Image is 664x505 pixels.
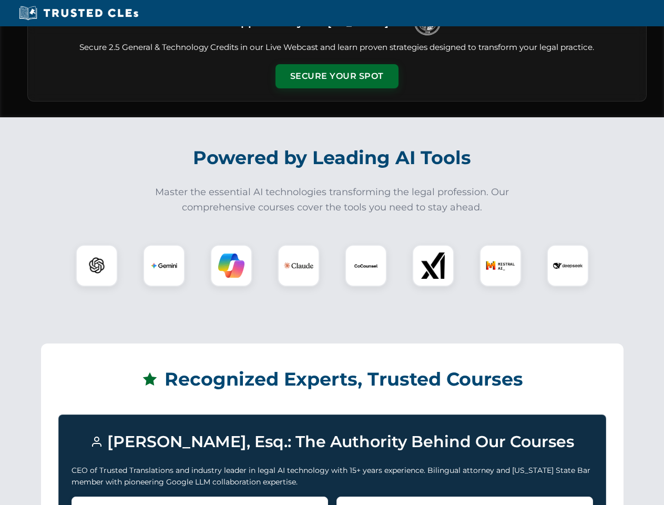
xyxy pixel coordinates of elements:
[278,245,320,287] div: Claude
[420,252,446,279] img: xAI Logo
[41,139,624,176] h2: Powered by Leading AI Tools
[553,251,583,280] img: DeepSeek Logo
[486,251,515,280] img: Mistral AI Logo
[412,245,454,287] div: xAI
[40,42,634,54] p: Secure 2.5 General & Technology Credits in our Live Webcast and learn proven strategies designed ...
[16,5,141,21] img: Trusted CLEs
[71,464,593,488] p: CEO of Trusted Translations and industry leader in legal AI technology with 15+ years experience....
[218,252,244,279] img: Copilot Logo
[210,245,252,287] div: Copilot
[76,245,118,287] div: ChatGPT
[275,64,399,88] button: Secure Your Spot
[151,252,177,279] img: Gemini Logo
[547,245,589,287] div: DeepSeek
[353,252,379,279] img: CoCounsel Logo
[284,251,313,280] img: Claude Logo
[479,245,522,287] div: Mistral AI
[71,428,593,456] h3: [PERSON_NAME], Esq.: The Authority Behind Our Courses
[143,245,185,287] div: Gemini
[345,245,387,287] div: CoCounsel
[81,250,112,281] img: ChatGPT Logo
[148,185,516,215] p: Master the essential AI technologies transforming the legal profession. Our comprehensive courses...
[58,361,606,398] h2: Recognized Experts, Trusted Courses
